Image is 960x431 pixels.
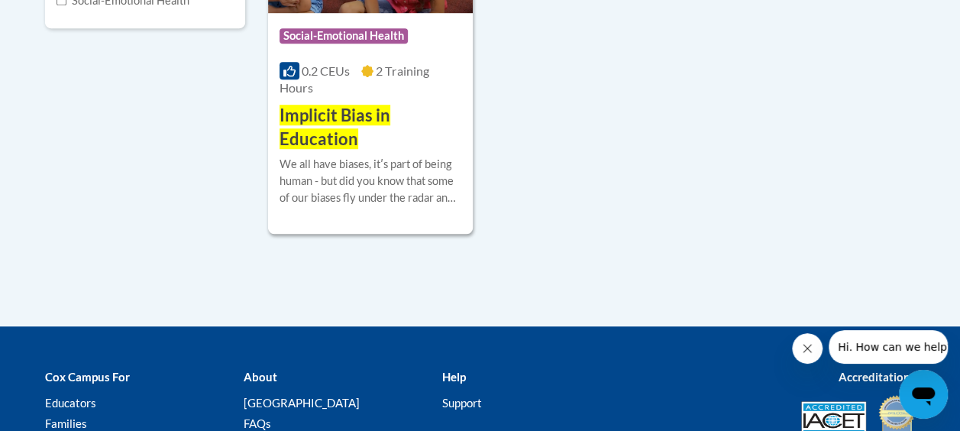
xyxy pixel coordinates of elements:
iframe: Button to launch messaging window [899,370,948,419]
span: 0.2 CEUs [302,63,350,78]
iframe: Message from company [829,330,948,364]
a: Educators [45,396,96,410]
div: We all have biases, itʹs part of being human - but did you know that some of our biases fly under... [280,156,461,206]
iframe: Close message [792,333,823,364]
a: Support [441,396,481,410]
span: Hi. How can we help? [9,11,124,23]
span: Implicit Bias in Education [280,105,390,149]
b: Help [441,370,465,384]
b: Accreditations [839,370,916,384]
a: [GEOGRAPHIC_DATA] [243,396,359,410]
b: Cox Campus For [45,370,130,384]
b: About [243,370,276,384]
a: Families [45,416,87,430]
span: Social-Emotional Health [280,28,408,44]
a: FAQs [243,416,270,430]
